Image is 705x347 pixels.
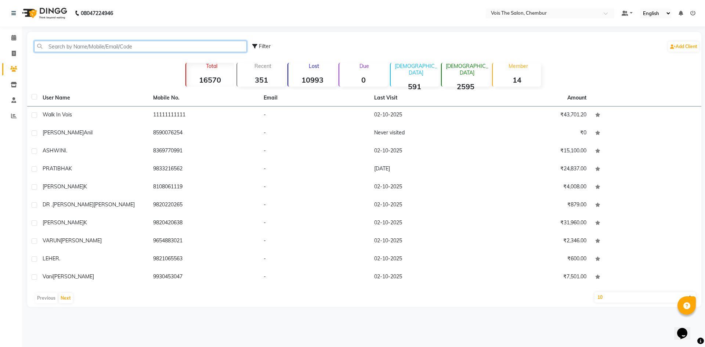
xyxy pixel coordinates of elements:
span: VARUN [43,237,61,244]
strong: 351 [237,75,285,84]
td: 02-10-2025 [370,232,480,250]
td: 02-10-2025 [370,250,480,268]
span: [PERSON_NAME] [53,273,94,280]
strong: 16570 [186,75,234,84]
span: PRATIBHA [43,165,69,172]
p: Total [189,63,234,69]
span: LEHER [43,255,59,262]
th: Email [259,90,370,106]
b: 08047224946 [81,3,113,24]
td: 8590076254 [149,124,259,142]
a: Add Client [668,41,699,52]
td: 9930453047 [149,268,259,286]
span: ASHWINI [43,147,66,154]
th: Last Visit [370,90,480,106]
td: ₹7,501.00 [480,268,591,286]
span: DR .[PERSON_NAME] [43,201,94,208]
td: 02-10-2025 [370,268,480,286]
strong: 14 [493,75,541,84]
td: ₹600.00 [480,250,591,268]
strong: 591 [391,82,439,91]
td: ₹43,701.20 [480,106,591,124]
td: - [259,142,370,160]
span: [PERSON_NAME] [43,219,84,226]
td: - [259,232,370,250]
td: - [259,106,370,124]
p: Member [496,63,541,69]
td: [DATE] [370,160,480,178]
p: [DEMOGRAPHIC_DATA] [394,63,439,76]
span: K [84,219,87,226]
span: Vani [43,273,53,280]
td: 9821065563 [149,250,259,268]
p: Lost [291,63,336,69]
td: 9820420638 [149,214,259,232]
p: Due [341,63,387,69]
span: [PERSON_NAME] [43,183,84,190]
span: K [84,183,87,190]
td: 02-10-2025 [370,142,480,160]
span: . [66,147,67,154]
span: Filter [259,43,271,50]
td: ₹4,008.00 [480,178,591,196]
td: 9654883021 [149,232,259,250]
td: 8369770991 [149,142,259,160]
th: Amount [563,90,591,106]
td: 02-10-2025 [370,106,480,124]
td: ₹2,346.00 [480,232,591,250]
th: Mobile No. [149,90,259,106]
td: - [259,124,370,142]
td: 02-10-2025 [370,196,480,214]
td: ₹0 [480,124,591,142]
input: Search by Name/Mobile/Email/Code [34,41,247,52]
td: 02-10-2025 [370,214,480,232]
td: - [259,214,370,232]
td: - [259,250,370,268]
td: ₹879.00 [480,196,591,214]
span: Anil [84,129,93,136]
td: Never visited [370,124,480,142]
td: 11111111111 [149,106,259,124]
td: 9820220265 [149,196,259,214]
span: walk in vois [43,111,72,118]
td: 8108061119 [149,178,259,196]
td: - [259,268,370,286]
td: 9833216562 [149,160,259,178]
th: User Name [38,90,149,106]
strong: 2595 [442,82,490,91]
iframe: chat widget [674,318,698,340]
span: K [69,165,72,172]
img: logo [19,3,69,24]
span: [PERSON_NAME] [94,201,135,208]
button: Next [59,293,73,303]
p: Recent [240,63,285,69]
td: ₹15,100.00 [480,142,591,160]
span: [PERSON_NAME] [43,129,84,136]
td: - [259,196,370,214]
span: [PERSON_NAME] [61,237,102,244]
td: - [259,160,370,178]
strong: 0 [339,75,387,84]
td: 02-10-2025 [370,178,480,196]
strong: 10993 [288,75,336,84]
td: ₹24,837.00 [480,160,591,178]
p: [DEMOGRAPHIC_DATA] [445,63,490,76]
span: . [59,255,60,262]
td: ₹31,960.00 [480,214,591,232]
td: - [259,178,370,196]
